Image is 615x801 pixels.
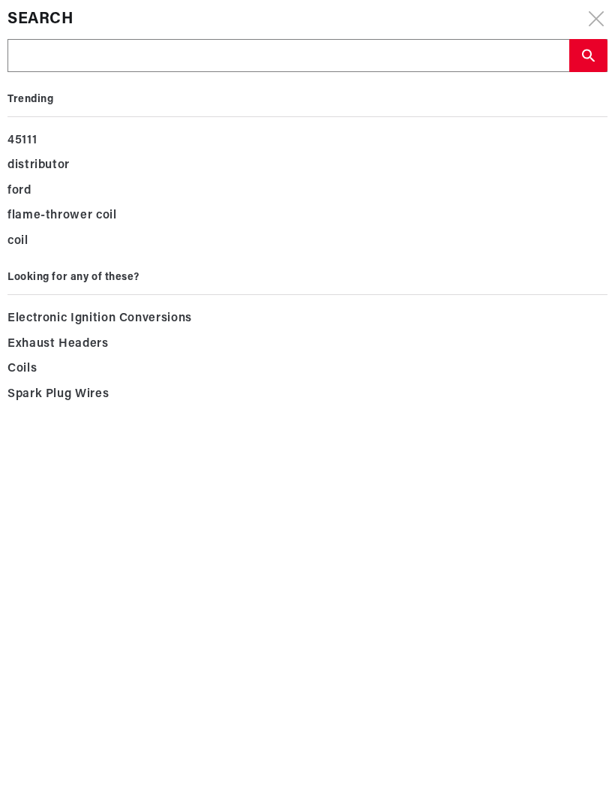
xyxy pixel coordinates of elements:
[7,94,53,105] b: Trending
[7,384,109,405] span: Spark Plug Wires
[8,40,568,73] input: Search Part #, Category or Keyword
[7,8,607,32] div: Search
[7,309,192,330] span: Electronic Ignition Conversions
[7,359,37,380] span: Coils
[7,229,607,254] div: coil
[7,153,607,179] div: distributor
[7,179,607,204] div: ford
[7,272,139,283] b: Looking for any of these?
[569,39,607,72] button: search button
[7,334,109,355] span: Exhaust Headers
[7,128,607,154] div: 45111
[7,203,607,229] div: flame-thrower coil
